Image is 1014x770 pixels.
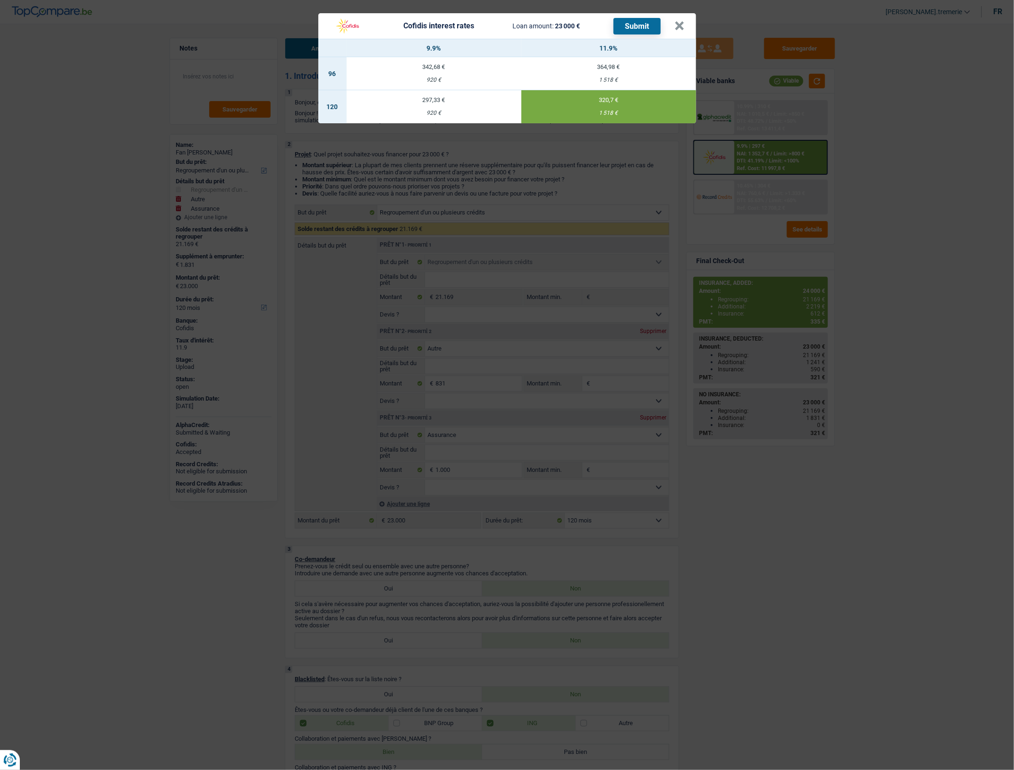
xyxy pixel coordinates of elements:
[403,22,474,30] div: Cofidis interest rates
[512,22,554,30] span: Loan amount:
[318,57,347,90] td: 96
[521,110,696,116] div: 1 518 €
[675,21,685,31] button: ×
[347,97,521,103] div: 297,33 €
[347,77,521,83] div: 920 €
[347,64,521,70] div: 342,68 €
[318,90,347,123] td: 120
[330,17,366,35] img: Cofidis
[521,39,696,57] th: 11.9%
[555,22,580,30] span: 23 000 €
[521,97,696,103] div: 320,7 €
[347,39,521,57] th: 9.9%
[614,18,661,34] button: Submit
[521,77,696,83] div: 1 518 €
[521,64,696,70] div: 364,98 €
[347,110,521,116] div: 920 €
